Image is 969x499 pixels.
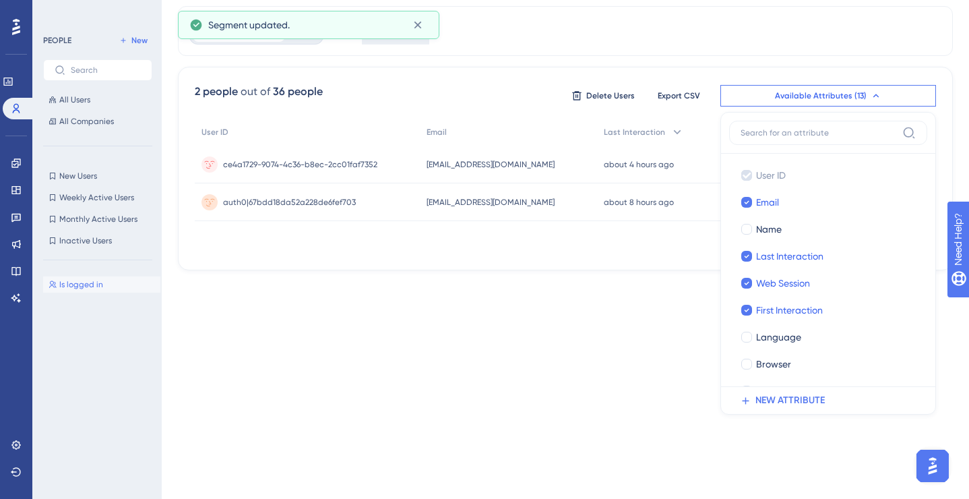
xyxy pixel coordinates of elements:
[115,32,152,49] button: New
[131,35,148,46] span: New
[756,302,823,318] span: First Interaction
[604,198,674,207] time: about 8 hours ago
[195,84,238,100] div: 2 people
[427,197,555,208] span: [EMAIL_ADDRESS][DOMAIN_NAME]
[775,90,867,101] span: Available Attributes (13)
[756,356,791,372] span: Browser
[756,167,786,183] span: User ID
[59,214,137,225] span: Monthly Active Users
[586,90,635,101] span: Delete Users
[43,189,152,206] button: Weekly Active Users
[43,92,152,108] button: All Users
[43,211,152,227] button: Monthly Active Users
[569,85,637,107] button: Delete Users
[756,329,801,345] span: Language
[43,168,152,184] button: New Users
[208,17,290,33] span: Segment updated.
[912,446,953,486] iframe: UserGuiding AI Assistant Launcher
[43,233,152,249] button: Inactive Users
[756,221,782,237] span: Name
[741,127,897,138] input: Search for an attribute
[223,159,377,170] span: ce4a1729-9074-4c36-b8ec-2cc01faf7352
[223,197,356,208] span: auth0|67bdd18da52a228de6fef703
[756,275,810,291] span: Web Session
[43,276,160,293] button: Is logged in
[658,90,700,101] span: Export CSV
[43,113,152,129] button: All Companies
[755,392,825,409] span: NEW ATTRIBUTE
[729,387,935,414] button: NEW ATTRIBUTE
[32,3,84,20] span: Need Help?
[59,279,103,290] span: Is logged in
[59,116,114,127] span: All Companies
[427,127,447,138] span: Email
[59,171,97,181] span: New Users
[604,160,674,169] time: about 4 hours ago
[241,84,270,100] div: out of
[59,235,112,246] span: Inactive Users
[427,159,555,170] span: [EMAIL_ADDRESS][DOMAIN_NAME]
[201,127,228,138] span: User ID
[273,84,323,100] div: 36 people
[59,94,90,105] span: All Users
[43,35,71,46] div: PEOPLE
[59,192,134,203] span: Weekly Active Users
[645,85,712,107] button: Export CSV
[71,65,141,75] input: Search
[756,248,823,264] span: Last Interaction
[604,127,665,138] span: Last Interaction
[756,194,779,210] span: Email
[756,383,786,399] span: Device
[720,85,936,107] button: Available Attributes (13)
